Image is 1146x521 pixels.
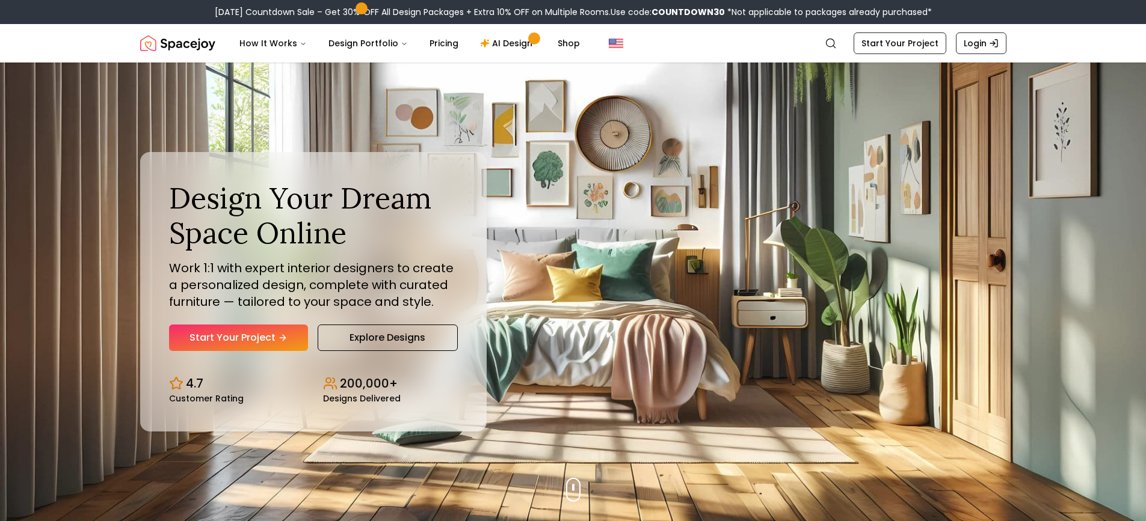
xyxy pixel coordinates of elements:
p: 200,000+ [340,375,398,392]
div: [DATE] Countdown Sale – Get 30% OFF All Design Packages + Extra 10% OFF on Multiple Rooms. [215,6,932,18]
small: Designs Delivered [323,394,401,403]
a: Spacejoy [140,31,215,55]
button: How It Works [230,31,316,55]
a: Explore Designs [318,324,458,351]
div: Design stats [169,365,458,403]
span: Use code: [611,6,725,18]
h1: Design Your Dream Space Online [169,181,458,250]
a: Shop [548,31,590,55]
nav: Global [140,24,1006,62]
span: *Not applicable to packages already purchased* [725,6,932,18]
img: United States [609,36,623,50]
p: 4.7 [186,375,203,392]
a: Start Your Project [854,32,946,54]
small: Customer Rating [169,394,244,403]
p: Work 1:1 with expert interior designers to create a personalized design, complete with curated fu... [169,260,458,310]
b: COUNTDOWN30 [652,6,725,18]
a: Pricing [420,31,468,55]
img: Spacejoy Logo [140,31,215,55]
nav: Main [230,31,590,55]
button: Design Portfolio [319,31,417,55]
a: Start Your Project [169,324,308,351]
a: AI Design [470,31,546,55]
a: Login [956,32,1006,54]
